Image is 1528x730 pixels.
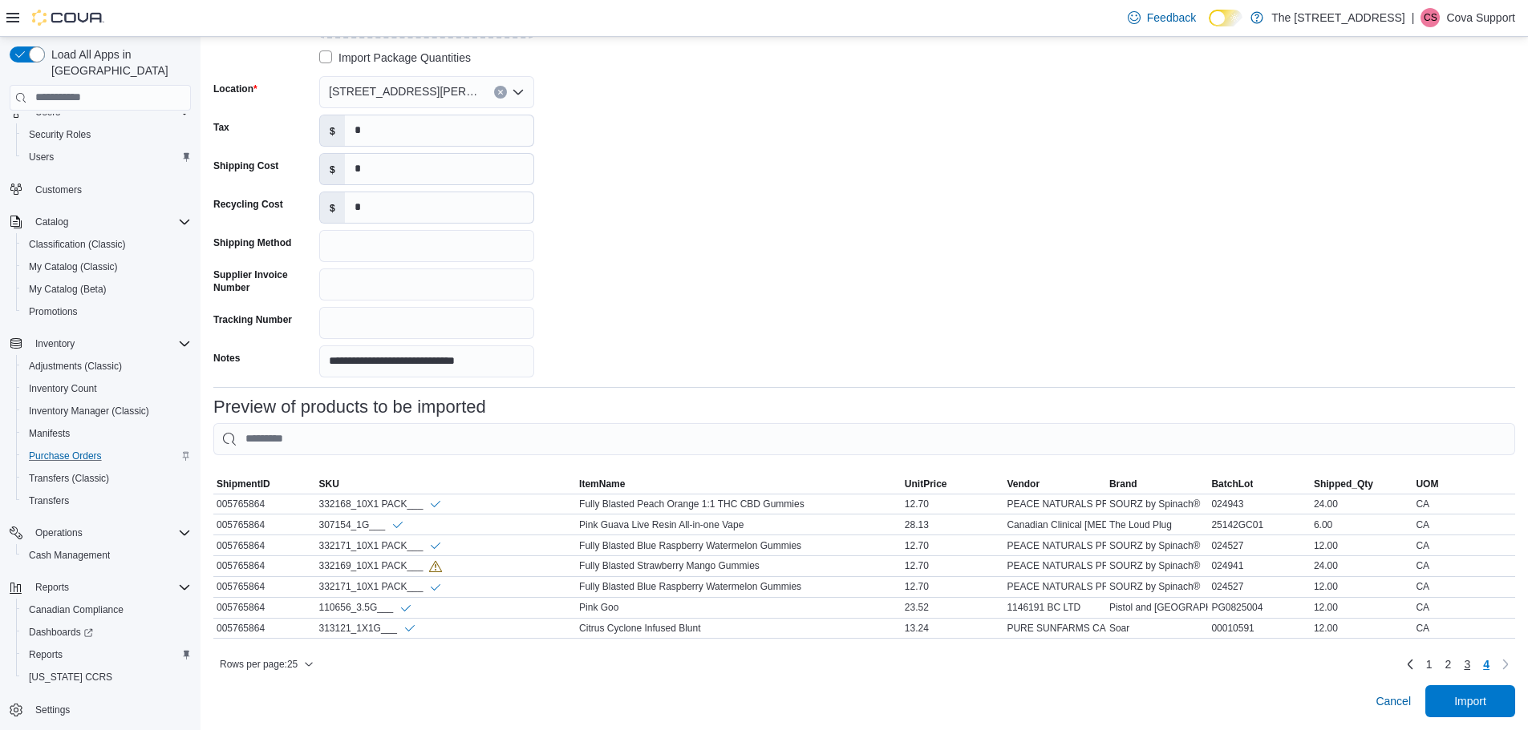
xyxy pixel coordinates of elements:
[22,125,97,144] a: Security Roles
[29,578,75,597] button: Reports
[1211,478,1253,490] span: BatchLot
[399,602,412,615] svg: Info
[22,280,113,299] a: My Catalog (Beta)
[29,427,70,440] span: Manifests
[576,556,902,575] div: Fully Blasted Strawberry Mango Gummies
[576,598,902,617] div: Pink Goo
[1003,577,1106,596] div: PEACE NATURALS PROJECT INC.
[1412,515,1515,534] div: CA
[29,128,91,141] span: Security Roles
[1420,651,1496,677] ul: Pagination for table: MemoryTable from EuiInMemoryTable
[905,478,947,490] span: UnitPrice
[3,178,197,201] button: Customers
[16,300,197,323] button: Promotions
[16,400,197,422] button: Inventory Manager (Classic)
[1412,598,1515,617] div: CA
[29,212,191,232] span: Catalog
[1003,619,1106,638] div: PURE SUNFARMS CANADA CORP.
[22,235,132,254] a: Classification (Classic)
[22,424,191,443] span: Manifests
[3,333,197,355] button: Inventory
[1208,494,1311,514] div: 024943
[319,601,413,615] div: 110656_3.5G___
[213,83,257,95] label: Location
[35,704,70,716] span: Settings
[29,179,191,200] span: Customers
[320,115,345,146] label: $
[429,560,442,573] svg: Info
[16,123,197,146] button: Security Roles
[16,146,197,168] button: Users
[1416,478,1438,490] span: UOM
[1109,478,1137,490] span: Brand
[1412,556,1515,575] div: CA
[29,626,93,639] span: Dashboards
[16,544,197,567] button: Cash Management
[1106,598,1209,617] div: Pistol and [GEOGRAPHIC_DATA]
[22,446,191,466] span: Purchase Orders
[1464,656,1470,672] span: 3
[22,546,191,565] span: Cash Management
[213,556,316,575] div: 005765864
[320,192,345,223] label: $
[22,623,191,642] span: Dashboards
[29,578,191,597] span: Reports
[16,467,197,490] button: Transfers (Classic)
[1426,656,1433,672] span: 1
[1106,474,1209,494] button: Brand
[1208,577,1311,596] div: 024527
[1369,685,1417,717] button: Cancel
[16,233,197,256] button: Classification (Classic)
[1003,536,1106,555] div: PEACE NATURALS PROJECT INC.
[429,498,442,510] svg: Info
[1003,598,1106,617] div: 1146191 BC LTD
[16,422,197,445] button: Manifests
[22,302,84,321] a: Promotions
[1421,8,1440,27] div: Cova Support
[1311,598,1413,617] div: 12.00
[902,536,1004,555] div: 12.70
[902,474,1004,494] button: UnitPrice
[1208,619,1311,638] div: 00010591
[213,268,313,294] label: Supplier Invoice Number
[22,446,108,466] a: Purchase Orders
[217,478,270,490] span: ShipmentID
[3,698,197,721] button: Settings
[1311,619,1413,638] div: 12.00
[22,302,191,321] span: Promotions
[29,494,69,507] span: Transfers
[1376,693,1411,709] span: Cancel
[29,283,107,296] span: My Catalog (Beta)
[213,474,316,494] button: ShipmentID
[29,260,118,273] span: My Catalog (Classic)
[22,424,76,443] a: Manifests
[22,401,191,421] span: Inventory Manager (Classic)
[319,48,471,67] label: Import Package Quantities
[35,526,83,539] span: Operations
[29,334,81,353] button: Inventory
[319,498,443,511] div: 332168_10X1 PACK___
[1400,655,1420,674] a: Previous page
[213,423,1515,455] input: This is a search bar. As you type, the results lower in the page will automatically filter.
[391,518,404,531] svg: Info
[1412,577,1515,596] div: CA
[35,581,69,594] span: Reports
[1106,619,1209,638] div: Soar
[1208,556,1311,575] div: 024941
[29,523,191,542] span: Operations
[213,619,316,638] div: 005765864
[902,619,1004,638] div: 13.24
[1412,474,1515,494] button: UOM
[29,180,88,200] a: Customers
[22,379,103,398] a: Inventory Count
[1311,474,1413,494] button: Shipped_Qty
[35,337,75,350] span: Inventory
[429,539,442,552] svg: Info
[1483,656,1489,672] span: 4
[213,236,291,249] label: Shipping Method
[22,600,191,619] span: Canadian Compliance
[22,280,191,299] span: My Catalog (Beta)
[1477,651,1496,677] button: Page 4 of 4
[320,154,345,184] label: $
[1454,693,1486,709] span: Import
